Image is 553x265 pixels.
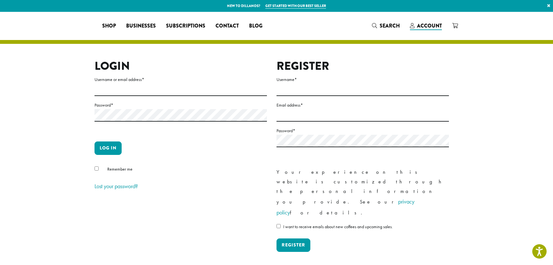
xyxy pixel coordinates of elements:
label: Username [276,76,449,84]
label: Username or email address [95,76,267,84]
span: Remember me [107,166,133,172]
a: Get started with our best seller [265,3,326,9]
span: Account [417,22,442,29]
button: Log in [95,141,122,155]
label: Password [95,101,267,109]
a: privacy policy [276,198,414,216]
input: I want to receive emails about new coffees and upcoming sales. [276,224,281,228]
span: Businesses [126,22,156,30]
a: Lost your password? [95,182,138,190]
h2: Register [276,59,449,73]
label: Email address [276,101,449,109]
span: Shop [102,22,116,30]
a: Search [367,20,405,31]
label: Password [276,127,449,135]
span: Search [380,22,400,29]
span: Subscriptions [166,22,205,30]
span: Contact [216,22,239,30]
a: Shop [97,21,121,31]
h2: Login [95,59,267,73]
p: Your experience on this website is customized through the personal information you provide. See o... [276,167,449,218]
span: Blog [249,22,262,30]
span: I want to receive emails about new coffees and upcoming sales. [283,224,393,229]
button: Register [276,238,310,252]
